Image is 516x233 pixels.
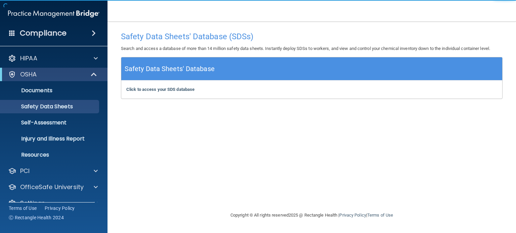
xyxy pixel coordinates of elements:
div: Copyright © All rights reserved 2025 @ Rectangle Health | | [189,205,434,226]
img: PMB logo [8,7,99,20]
h4: Safety Data Sheets' Database (SDSs) [121,32,503,41]
p: Resources [4,152,96,158]
h5: Safety Data Sheets' Database [125,63,215,75]
a: Terms of Use [9,205,37,212]
h4: Compliance [20,28,67,38]
p: OfficeSafe University [20,183,84,191]
a: Click to access your SDS database [126,87,195,92]
a: PCI [8,167,98,175]
a: HIPAA [8,54,98,62]
p: Injury and Illness Report [4,135,96,142]
p: Safety Data Sheets [4,103,96,110]
span: Ⓒ Rectangle Health 2024 [9,214,64,221]
a: Privacy Policy [339,213,366,218]
p: OSHA [20,70,37,78]
a: OSHA [8,70,97,78]
a: Settings [8,199,98,207]
p: Settings [20,199,45,207]
a: Privacy Policy [45,205,75,212]
p: PCI [20,167,30,175]
a: Terms of Use [367,213,393,218]
p: Search and access a database of more than 14 million safety data sheets. Instantly deploy SDSs to... [121,45,503,53]
p: Self-Assessment [4,119,96,126]
a: OfficeSafe University [8,183,98,191]
p: HIPAA [20,54,37,62]
p: Documents [4,87,96,94]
